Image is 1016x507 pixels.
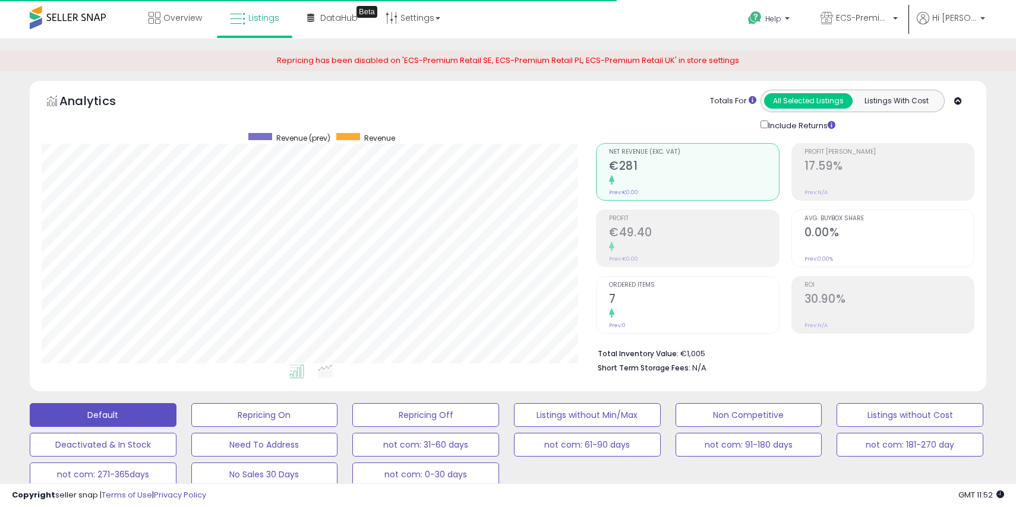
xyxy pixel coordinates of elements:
div: Tooltip anchor [356,6,377,18]
button: Non Competitive [676,403,822,427]
span: N/A [692,362,706,373]
span: Listings [248,12,279,24]
h2: €49.40 [609,226,778,242]
span: Profit [609,216,778,222]
div: seller snap | | [12,490,206,501]
button: Repricing On [191,403,338,427]
button: Listings With Cost [852,93,941,109]
span: Hi [PERSON_NAME] [932,12,977,24]
span: DataHub [320,12,358,24]
button: not com: 181-270 day [837,433,983,457]
button: Repricing Off [352,403,499,427]
i: Get Help [747,11,762,26]
span: Revenue [364,133,395,143]
span: Help [765,14,781,24]
small: Prev: 0.00% [804,255,833,262]
button: Listings without Min/Max [514,403,661,427]
div: Totals For [710,96,756,107]
span: Overview [163,12,202,24]
a: Terms of Use [102,489,152,500]
span: Ordered Items [609,282,778,289]
a: Hi [PERSON_NAME] [917,12,985,39]
a: Help [739,2,802,39]
button: Need To Address [191,433,338,457]
span: Revenue (prev) [276,133,330,143]
h2: 0.00% [804,226,974,242]
small: Prev: N/A [804,322,828,329]
span: ROI [804,282,974,289]
button: not com: 31-60 days [352,433,499,457]
span: Avg. Buybox Share [804,216,974,222]
button: not com: 61-90 days [514,433,661,457]
button: Listings without Cost [837,403,983,427]
button: No Sales 30 Days [191,462,338,486]
span: ECS-Premium Retail DE [836,12,889,24]
button: not com: 91-180 days [676,433,822,457]
span: Net Revenue (Exc. VAT) [609,149,778,156]
button: Deactivated & In Stock [30,433,176,457]
button: Default [30,403,176,427]
button: not com: 271-365days [30,462,176,486]
span: Profit [PERSON_NAME] [804,149,974,156]
h5: Analytics [59,93,139,112]
small: Prev: €0.00 [609,189,638,196]
span: 2025-10-6 11:52 GMT [958,489,1004,500]
b: Total Inventory Value: [598,348,679,359]
h2: 30.90% [804,292,974,308]
b: Short Term Storage Fees: [598,363,690,373]
div: Include Returns [752,118,850,132]
a: Privacy Policy [154,489,206,500]
h2: 7 [609,292,778,308]
button: All Selected Listings [764,93,853,109]
strong: Copyright [12,489,55,500]
small: Prev: 0 [609,322,626,329]
h2: €281 [609,159,778,175]
li: €1,005 [598,346,965,360]
h2: 17.59% [804,159,974,175]
button: not com: 0-30 days [352,462,499,486]
small: Prev: €0.00 [609,255,638,262]
span: Repricing has been disabled on 'ECS-Premium Retail SE, ECS-Premium Retail PL, ECS-Premium Retail ... [277,55,739,66]
small: Prev: N/A [804,189,828,196]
